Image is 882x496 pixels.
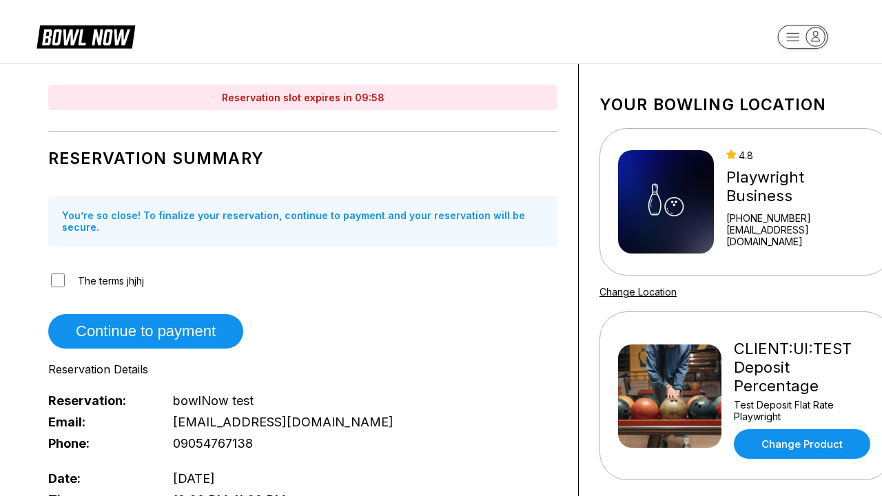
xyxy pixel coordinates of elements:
a: [EMAIL_ADDRESS][DOMAIN_NAME] [726,224,874,247]
a: Change Location [599,286,677,298]
span: Phone: [48,436,150,451]
img: CLIENT:UI:TEST Deposit Percentage [618,344,721,448]
button: Continue to payment [48,314,243,349]
div: [PHONE_NUMBER] [726,212,874,224]
div: Reservation Details [48,362,557,376]
div: CLIENT:UI:TEST Deposit Percentage [734,340,874,395]
h1: Reservation Summary [48,149,557,168]
a: Change Product [734,429,870,459]
img: Playwright Business [618,150,714,254]
span: [EMAIL_ADDRESS][DOMAIN_NAME] [173,415,393,429]
div: 4.8 [726,149,874,161]
span: The terms jhjhj [78,275,144,287]
span: 09054767138 [173,436,253,451]
span: [DATE] [173,471,215,486]
div: Playwright Business [726,168,874,205]
div: Test Deposit Flat Rate Playwright [734,399,874,422]
div: Reservation slot expires in 09:58 [48,85,557,110]
span: Date: [48,471,150,486]
span: bowlNow test [173,393,254,408]
div: You’re so close! To finalize your reservation, continue to payment and your reservation will be s... [48,196,557,247]
span: Email: [48,415,150,429]
span: Reservation: [48,393,150,408]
